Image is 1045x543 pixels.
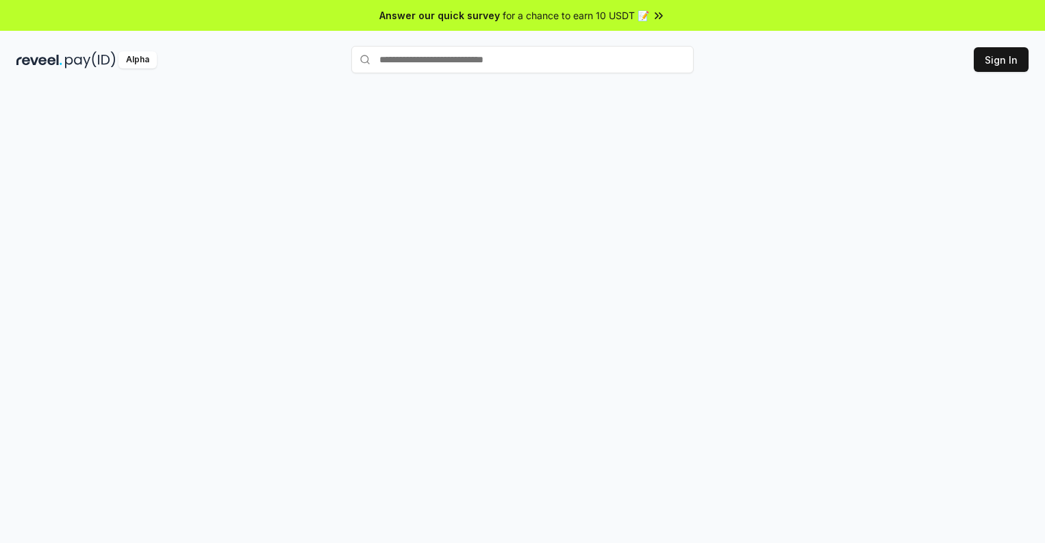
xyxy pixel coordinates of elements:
[503,8,649,23] span: for a chance to earn 10 USDT 📝
[118,51,157,68] div: Alpha
[16,51,62,68] img: reveel_dark
[974,47,1029,72] button: Sign In
[379,8,500,23] span: Answer our quick survey
[65,51,116,68] img: pay_id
